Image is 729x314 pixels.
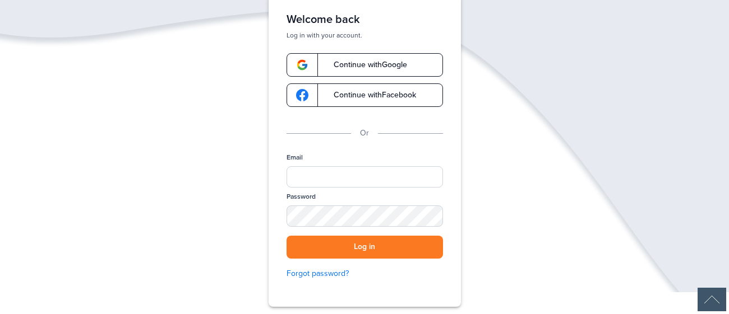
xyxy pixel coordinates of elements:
[296,59,308,71] img: google-logo
[287,166,443,188] input: Email
[698,288,726,311] div: Scroll Back to Top
[287,268,443,280] a: Forgot password?
[287,83,443,107] a: google-logoContinue withFacebook
[287,53,443,77] a: google-logoContinue withGoogle
[360,127,369,139] p: Or
[287,31,443,40] p: Log in with your account.
[287,13,443,26] h1: Welcome back
[296,89,308,101] img: google-logo
[322,91,416,99] span: Continue with Facebook
[698,288,726,311] img: Back to Top
[287,205,443,227] input: Password
[287,192,316,201] label: Password
[287,236,443,259] button: Log in
[322,61,407,69] span: Continue with Google
[287,153,303,162] label: Email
